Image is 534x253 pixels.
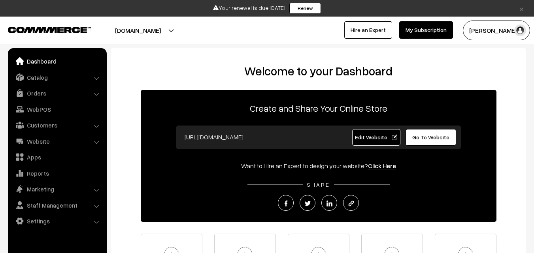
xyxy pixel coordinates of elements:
span: SHARE [303,181,334,188]
h2: Welcome to your Dashboard [119,64,518,78]
a: WebPOS [10,102,104,116]
a: Renew [289,3,321,14]
img: user [514,24,526,36]
a: Customers [10,118,104,132]
a: Orders [10,86,104,100]
div: Want to Hire an Expert to design your website? [141,161,496,171]
a: Website [10,134,104,148]
a: Hire an Expert [344,21,392,39]
img: COMMMERCE [8,27,91,33]
a: Marketing [10,182,104,196]
a: COMMMERCE [8,24,77,34]
a: Go To Website [406,129,457,146]
div: Your renewal is due [DATE] [3,3,531,14]
a: Staff Management [10,198,104,212]
span: Go To Website [412,134,449,141]
a: Edit Website [352,129,400,146]
a: Dashboard [10,54,104,68]
button: [DOMAIN_NAME] [87,21,189,40]
a: Click Here [368,162,396,170]
a: Catalog [10,70,104,84]
span: Edit Website [355,134,397,141]
a: Reports [10,166,104,180]
a: Settings [10,214,104,228]
button: [PERSON_NAME] [463,21,530,40]
a: My Subscription [399,21,453,39]
a: Apps [10,150,104,164]
p: Create and Share Your Online Store [141,101,496,115]
a: × [516,4,527,13]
